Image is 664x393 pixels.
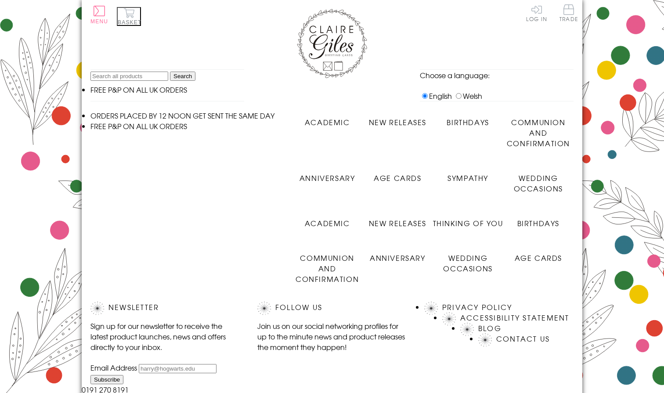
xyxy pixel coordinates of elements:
a: Accessibility Statement [460,312,570,323]
a: Log In [526,4,547,22]
span: ORDERS PLACED BY 12 NOON GET SENT THE SAME DAY [90,110,274,121]
input: English [422,93,428,99]
input: Welsh [456,93,462,99]
label: Welsh [454,90,482,101]
p: Join us on our social networking profiles for up to the minute news and product releases the mome... [257,321,407,352]
input: Search all products [90,72,168,81]
a: Anniversary [362,246,433,263]
a: Age Cards [362,166,433,183]
input: Subscribe [90,375,123,384]
a: New Releases [362,110,433,127]
a: Communion and Confirmation [503,110,574,148]
span: Birthdays [517,218,559,228]
a: Sympathy [433,166,503,183]
a: Academic [292,211,362,228]
span: Anniversary [370,252,426,263]
a: Academic [292,110,362,127]
span: Communion and Confirmation [507,117,570,148]
label: Email Address [90,362,137,373]
button: Menu [90,6,108,25]
span: Menu [90,18,108,25]
span: Birthdays [447,117,489,127]
a: Communion and Confirmation [292,246,362,284]
a: Birthdays [503,211,574,228]
a: Blog [478,323,502,333]
span: Age Cards [515,252,562,263]
a: Age Cards [503,246,574,263]
h2: Follow Us [257,302,407,315]
span: Anniversary [300,173,355,183]
button: Basket [117,7,141,26]
span: FREE P&P ON ALL UK ORDERS [90,121,187,131]
input: harry@hogwarts.edu [139,364,217,373]
label: English [420,90,452,101]
a: Privacy Policy [442,302,512,312]
a: Trade [559,4,578,23]
a: Wedding Occasions [433,246,503,274]
a: Contact Us [496,333,550,344]
span: Wedding Occasions [514,173,563,194]
a: Birthdays [433,110,503,127]
span: New Releases [369,117,426,127]
span: Academic [305,218,350,228]
span: Thinking of You [433,218,503,228]
h2: Newsletter [90,302,240,315]
a: New Releases [362,211,433,228]
a: Wedding Occasions [503,166,574,194]
span: Wedding Occasions [443,252,492,274]
p: Choose a language: [420,70,574,80]
span: Communion and Confirmation [296,252,359,284]
input: Search [170,72,195,81]
span: Age Cards [374,173,421,183]
img: Claire Giles Greetings Cards [297,9,367,78]
span: Trade [559,4,578,22]
a: Anniversary [292,166,362,183]
span: Sympathy [447,173,488,183]
a: Thinking of You [433,211,503,228]
span: Academic [305,117,350,127]
p: Sign up for our newsletter to receive the latest product launches, news and offers directly to yo... [90,321,240,352]
span: New Releases [369,218,426,228]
